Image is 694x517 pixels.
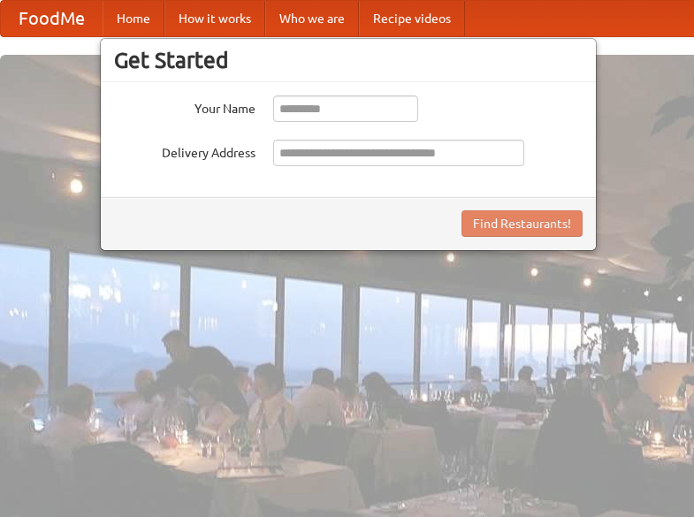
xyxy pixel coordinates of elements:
[114,47,583,73] h3: Get Started
[359,1,465,36] a: Recipe videos
[265,1,359,36] a: Who we are
[103,1,164,36] a: Home
[114,95,255,118] label: Your Name
[164,1,265,36] a: How it works
[461,210,583,237] button: Find Restaurants!
[114,140,255,162] label: Delivery Address
[1,1,103,36] a: FoodMe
